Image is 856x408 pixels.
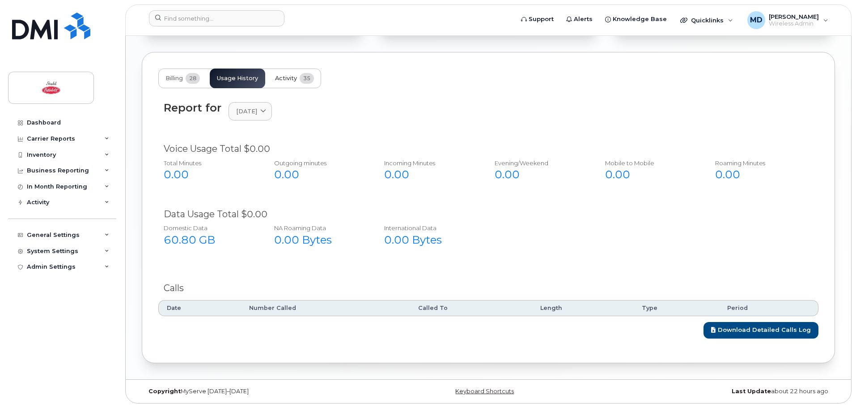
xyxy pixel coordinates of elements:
[149,10,284,26] input: Find something...
[455,388,514,395] a: Keyboard Shortcuts
[164,102,221,114] div: Report for
[164,282,813,295] div: Calls
[495,167,585,182] div: 0.00
[148,388,181,395] strong: Copyright
[186,73,200,84] span: 28
[142,388,373,395] div: MyServe [DATE]–[DATE]
[515,10,560,28] a: Support
[674,11,739,29] div: Quicklinks
[229,102,272,120] a: [DATE]
[732,388,771,395] strong: Last Update
[715,167,806,182] div: 0.00
[741,11,835,29] div: Mark Damaso
[613,15,667,24] span: Knowledge Base
[599,10,673,28] a: Knowledge Base
[384,159,475,167] div: Incoming Minutes
[274,224,365,232] div: NA Roaming Data
[560,10,599,28] a: Alerts
[604,388,835,395] div: about 22 hours ago
[769,13,819,20] span: [PERSON_NAME]
[529,15,554,24] span: Support
[236,107,257,116] span: [DATE]
[384,232,475,248] div: 0.00 Bytes
[719,300,818,316] th: Period
[532,300,634,316] th: Length
[164,142,813,155] div: Voice Usage Total $0.00
[300,73,314,84] span: 35
[274,159,365,167] div: Outgoing minutes
[495,159,585,167] div: Evening/Weekend
[715,159,806,167] div: Roaming Minutes
[164,224,254,232] div: Domestic Data
[164,232,254,248] div: 60.80 GB
[165,75,183,82] span: Billing
[164,167,254,182] div: 0.00
[691,17,724,24] span: Quicklinks
[275,75,297,82] span: Activity
[410,300,532,316] th: Called To
[164,159,254,167] div: Total Minutes
[164,208,813,221] div: Data Usage Total $0.00
[634,300,719,316] th: Type
[384,167,475,182] div: 0.00
[158,300,241,316] th: Date
[769,20,819,27] span: Wireless Admin
[703,322,818,339] a: Download Detailed Calls Log
[274,232,365,248] div: 0.00 Bytes
[241,300,410,316] th: Number Called
[750,15,763,26] span: MD
[605,159,696,167] div: Mobile to Mobile
[605,167,696,182] div: 0.00
[384,224,475,232] div: International Data
[274,167,365,182] div: 0.00
[574,15,593,24] span: Alerts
